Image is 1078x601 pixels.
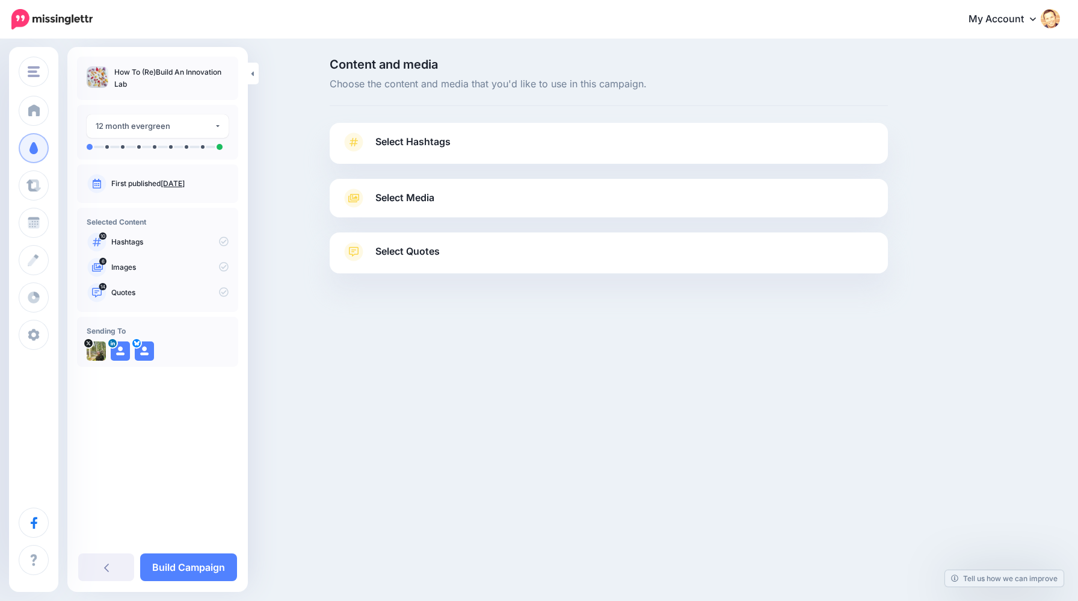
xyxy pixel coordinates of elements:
button: 12 month evergreen [87,114,229,138]
span: 6 [99,258,106,265]
a: Select Media [342,188,876,208]
span: Content and media [330,58,888,70]
span: 10 [99,232,106,240]
p: Hashtags [111,237,229,248]
a: Tell us how we can improve [945,570,1064,587]
h4: Sending To [87,326,229,335]
a: [DATE] [161,179,185,188]
p: Quotes [111,287,229,298]
a: My Account [956,5,1060,34]
p: First published [111,178,229,189]
img: 00f5d34145ffa28137d1470c65de7353_thumb.jpg [87,66,108,88]
a: Select Quotes [342,242,876,273]
p: Images [111,262,229,273]
img: pA-qi3WN-1146.jpg [87,341,106,361]
span: 14 [99,283,107,290]
span: Choose the content and media that you'd like to use in this campaign. [330,76,888,92]
img: Missinglettr [11,9,93,30]
span: Select Media [375,190,434,206]
img: menu.png [28,66,40,77]
span: Select Hashtags [375,134,451,150]
h4: Selected Content [87,217,229,226]
div: 12 month evergreen [96,119,214,133]
img: user_default_image.png [111,341,130,361]
img: user_default_image.png [135,341,154,361]
a: Select Hashtags [342,132,876,164]
span: Select Quotes [375,243,440,260]
p: How To (Re)Build An Innovation Lab [114,66,229,90]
